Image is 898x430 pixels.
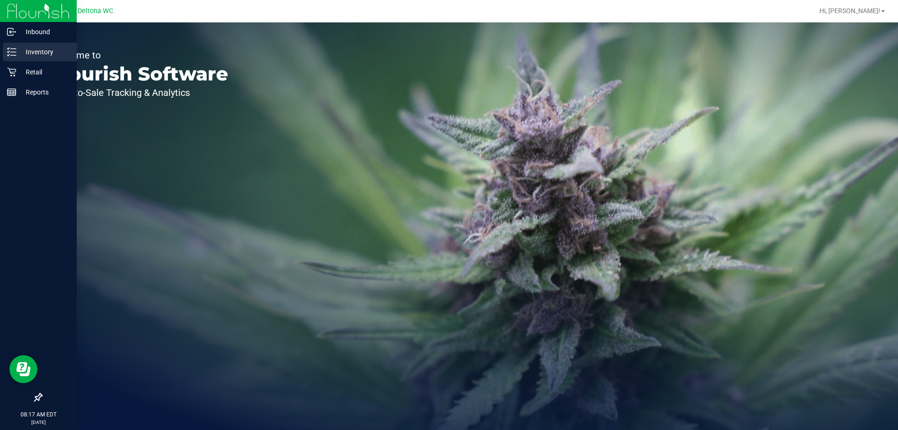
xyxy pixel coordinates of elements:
[7,47,16,57] inline-svg: Inventory
[9,355,37,383] iframe: Resource center
[16,26,72,37] p: Inbound
[7,27,16,36] inline-svg: Inbound
[7,67,16,77] inline-svg: Retail
[51,88,228,97] p: Seed-to-Sale Tracking & Analytics
[7,87,16,97] inline-svg: Reports
[51,51,228,60] p: Welcome to
[16,46,72,58] p: Inventory
[16,66,72,78] p: Retail
[819,7,880,15] span: Hi, [PERSON_NAME]!
[78,7,113,15] span: Deltona WC
[4,410,72,419] p: 08:17 AM EDT
[16,87,72,98] p: Reports
[51,65,228,83] p: Flourish Software
[4,419,72,426] p: [DATE]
